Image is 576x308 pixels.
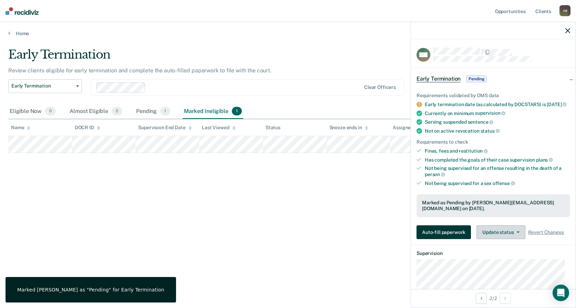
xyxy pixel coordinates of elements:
span: 1 [232,107,242,116]
div: Requirements validated by OMS data [416,93,570,99]
div: J M [559,5,570,16]
span: supervision [475,110,505,116]
div: Early TerminationPending [411,68,576,90]
div: Not being supervised for a sex [425,180,570,186]
div: DOCR ID [75,125,100,131]
div: Not being supervised for an offense resulting in the death of a [425,165,570,177]
button: Next Opportunity [500,293,511,304]
span: Early Termination [416,75,461,82]
a: Home [8,30,568,37]
div: Has completed the goals of their case supervision [425,157,570,163]
div: Pending [135,104,172,119]
span: person [425,172,445,177]
span: offense [493,181,515,186]
div: Supervision End Date [138,125,192,131]
div: Almost Eligible [68,104,124,119]
div: Open Intercom Messenger [553,285,569,301]
div: Last Viewed [202,125,235,131]
div: Assigned to [393,125,425,131]
div: Not on active revocation [425,128,570,134]
span: status [481,128,500,134]
button: Auto-fill paperwork [416,225,471,239]
div: Currently on minimum [425,110,570,116]
div: Marked Ineligible [183,104,243,119]
div: Clear officers [364,84,396,90]
div: Marked [PERSON_NAME] as "Pending" for Early Termination [17,287,164,293]
div: Marked as Pending by [PERSON_NAME][EMAIL_ADDRESS][DOMAIN_NAME] on [DATE]. [422,200,565,212]
span: 2 [112,107,122,116]
button: Update status [476,225,525,239]
img: Recidiviz [6,7,39,15]
div: Fines, fees and [425,148,570,154]
div: Status [266,125,280,131]
button: Previous Opportunity [476,293,487,304]
span: Pending [466,75,487,82]
a: Auto-fill paperwork [416,225,474,239]
div: Eligible Now [8,104,57,119]
span: plans [536,157,553,163]
p: Review clients eligible for early termination and complete the auto-filled paperwork to file with... [8,67,271,74]
span: Revert Changes [528,229,564,235]
div: Early termination date (as calculated by DOCSTARS) is [DATE] [425,101,570,107]
span: restitution [459,148,488,154]
span: sentence [468,119,494,125]
div: Name [11,125,30,131]
span: Early Termination [11,83,73,89]
div: Snooze ends in [329,125,368,131]
span: 0 [45,107,56,116]
dt: Supervision [416,250,570,256]
div: 2 / 2 [411,289,576,307]
span: 1 [160,107,170,116]
div: Serving suspended [425,119,570,125]
div: Requirements to check [416,139,570,145]
div: Early Termination [8,48,440,67]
